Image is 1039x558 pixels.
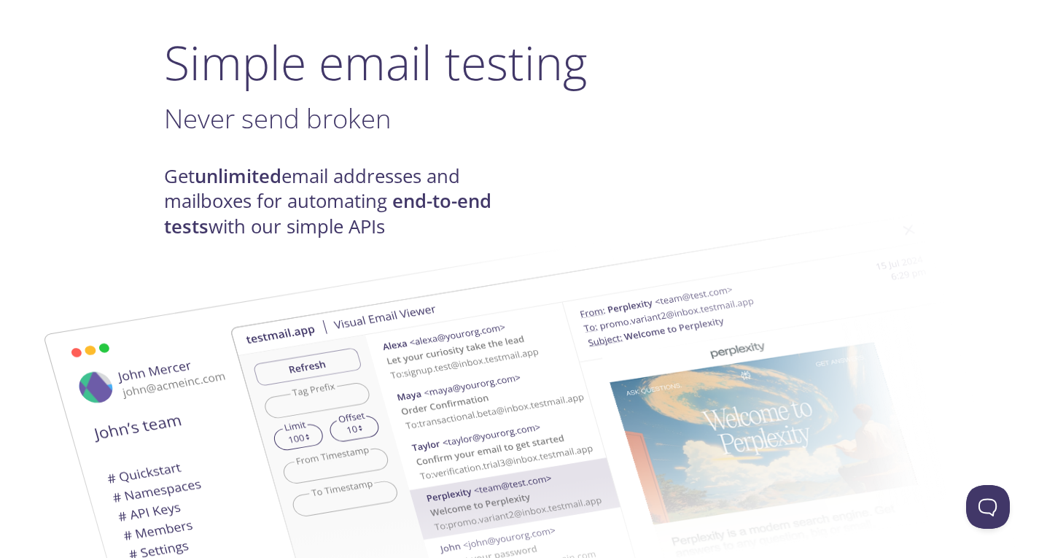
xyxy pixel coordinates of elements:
[164,34,876,90] h1: Simple email testing
[195,163,281,189] strong: unlimited
[164,188,491,239] strong: end-to-end tests
[164,100,391,136] span: Never send broken
[966,485,1010,529] iframe: Help Scout Beacon - Open
[164,164,520,239] h4: Get email addresses and mailboxes for automating with our simple APIs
